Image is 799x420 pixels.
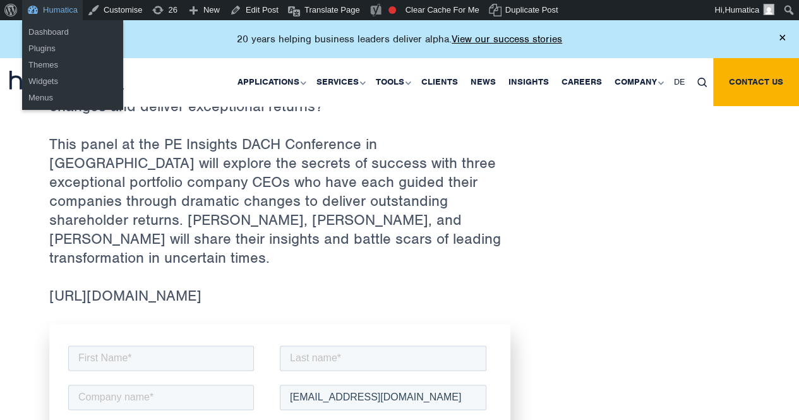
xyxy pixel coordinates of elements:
[464,58,502,106] a: News
[16,83,390,104] p: I agree to Humatica's and that Humatica may use my data to contact e via email.
[231,58,310,106] a: Applications
[608,58,668,106] a: Company
[9,71,124,90] img: logo
[713,58,799,106] a: Contact us
[99,83,186,93] a: Data Protection Policy
[674,76,685,87] span: DE
[237,33,562,45] p: 20 years helping business leaders deliver alpha.
[22,53,123,110] ul: Humatica
[22,20,123,61] ul: Humatica
[452,33,562,45] a: View our success stories
[22,57,123,73] a: Themes
[22,73,123,90] a: Widgets
[22,90,123,106] a: Menus
[3,84,11,92] input: I agree to Humatica'sData Protection Policyand that Humatica may use my data to contact e via ema...
[555,58,608,106] a: Careers
[22,40,123,57] a: Plugins
[724,5,759,15] span: Humatica
[49,286,510,324] p: [URL][DOMAIN_NAME]
[668,58,691,106] a: DE
[310,58,369,106] a: Services
[22,24,123,40] a: Dashboard
[415,58,464,106] a: Clients
[388,6,396,14] div: Focus keyphrase not set
[502,58,555,106] a: Insights
[212,3,418,28] input: Last name*
[49,135,510,286] p: This panel at the PE Insights DACH Conference in [GEOGRAPHIC_DATA] will explore the secrets of su...
[697,78,707,87] img: search_icon
[369,58,415,106] a: Tools
[212,42,418,67] input: Email*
